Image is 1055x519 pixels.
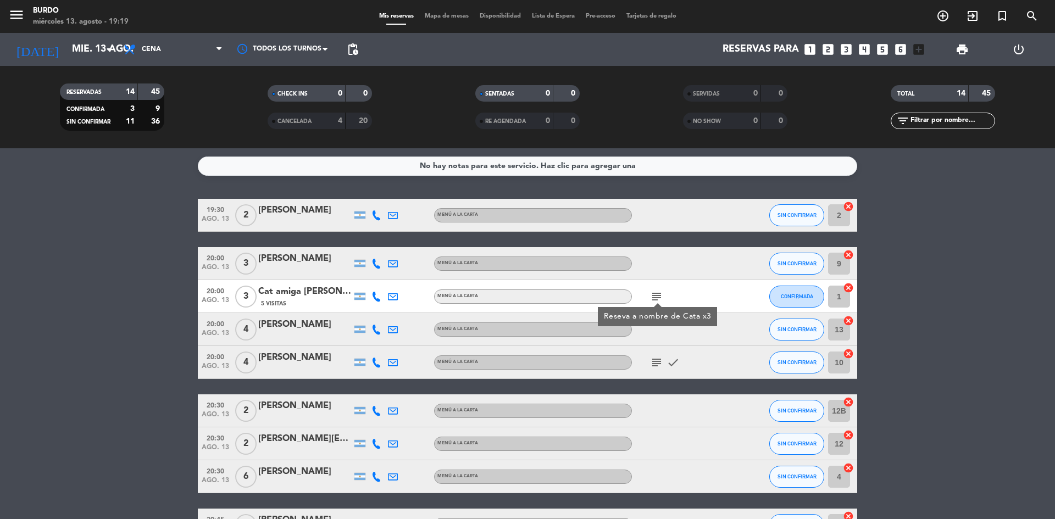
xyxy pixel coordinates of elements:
strong: 20 [359,117,370,125]
i: looks_one [803,42,817,57]
strong: 0 [753,117,758,125]
span: Disponibilidad [474,13,526,19]
span: Mapa de mesas [419,13,474,19]
i: turned_in_not [996,9,1009,23]
strong: 0 [338,90,342,97]
span: 5 Visitas [261,299,286,308]
i: cancel [843,429,854,440]
i: add_box [912,42,926,57]
span: 20:00 [202,284,229,297]
div: [PERSON_NAME] [258,317,352,332]
span: pending_actions [346,43,359,56]
strong: 9 [156,105,162,113]
span: CHECK INS [277,91,308,97]
span: ago. 13 [202,215,229,228]
strong: 0 [779,90,785,97]
span: 2 [235,433,257,455]
strong: 14 [957,90,965,97]
i: subject [650,356,663,369]
span: CONFIRMADA [781,293,813,299]
button: SIN CONFIRMAR [769,253,824,275]
span: Pre-acceso [580,13,621,19]
i: looks_5 [875,42,890,57]
strong: 45 [982,90,993,97]
span: MENÚ A LA CARTA [437,408,478,412]
span: MENÚ A LA CARTA [437,261,478,265]
span: 20:30 [202,398,229,411]
span: 3 [235,286,257,308]
span: TOTAL [897,91,914,97]
span: 3 [235,253,257,275]
strong: 11 [126,118,135,125]
i: looks_3 [839,42,853,57]
span: MENÚ A LA CARTA [437,213,478,217]
div: miércoles 13. agosto - 19:19 [33,16,129,27]
button: SIN CONFIRMAR [769,400,824,422]
span: MENÚ A LA CARTA [437,327,478,331]
span: Tarjetas de regalo [621,13,682,19]
strong: 3 [130,105,135,113]
span: SIN CONFIRMAR [778,440,817,447]
span: ago. 13 [202,444,229,456]
span: SIN CONFIRMAR [778,212,817,218]
span: SIN CONFIRMAR [778,408,817,414]
span: ago. 13 [202,297,229,309]
span: ago. 13 [202,362,229,375]
strong: 0 [546,90,550,97]
div: [PERSON_NAME][EMAIL_ADDRESS][PERSON_NAME][DOMAIN_NAME] [258,432,352,446]
span: 20:00 [202,251,229,264]
span: CONFIRMADA [66,107,104,112]
span: 4 [235,351,257,373]
span: SIN CONFIRMAR [66,119,110,125]
button: menu [8,7,25,27]
strong: 0 [779,117,785,125]
i: power_settings_new [1012,43,1025,56]
span: NO SHOW [693,119,721,124]
i: looks_6 [893,42,908,57]
i: arrow_drop_down [102,43,115,56]
div: No hay notas para este servicio. Haz clic para agregar una [420,160,636,172]
div: Reseva a nombre de Cata x3 [604,311,712,322]
i: search [1025,9,1039,23]
span: RESERVADAS [66,90,102,95]
span: MENÚ A LA CARTA [437,441,478,445]
i: looks_4 [857,42,871,57]
strong: 0 [571,90,578,97]
span: 2 [235,204,257,226]
strong: 0 [363,90,370,97]
span: MENÚ A LA CARTA [437,294,478,298]
span: 20:00 [202,350,229,362]
i: filter_list [896,114,909,127]
span: 20:30 [202,431,229,444]
button: CONFIRMADA [769,286,824,308]
strong: 0 [546,117,550,125]
span: ago. 13 [202,330,229,342]
button: SIN CONFIRMAR [769,351,824,373]
strong: 36 [151,118,162,125]
i: exit_to_app [966,9,979,23]
div: Burdo [33,5,129,16]
span: 19:30 [202,203,229,215]
div: [PERSON_NAME] [258,350,352,365]
i: menu [8,7,25,23]
span: print [956,43,969,56]
span: SENTADAS [485,91,514,97]
span: ago. 13 [202,411,229,423]
div: [PERSON_NAME] [258,203,352,217]
i: looks_two [821,42,835,57]
i: add_circle_outline [936,9,949,23]
span: Reservas para [723,44,799,55]
span: SIN CONFIRMAR [778,260,817,266]
i: subject [650,290,663,303]
button: SIN CONFIRMAR [769,204,824,226]
span: Cena [142,46,161,53]
input: Filtrar por nombre... [909,115,995,127]
i: cancel [843,462,854,473]
i: cancel [843,348,854,359]
span: ago. 13 [202,477,229,489]
span: MENÚ A LA CARTA [437,474,478,478]
span: Lista de Espera [526,13,580,19]
span: 20:00 [202,317,229,330]
i: cancel [843,201,854,212]
div: [PERSON_NAME] [258,465,352,479]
